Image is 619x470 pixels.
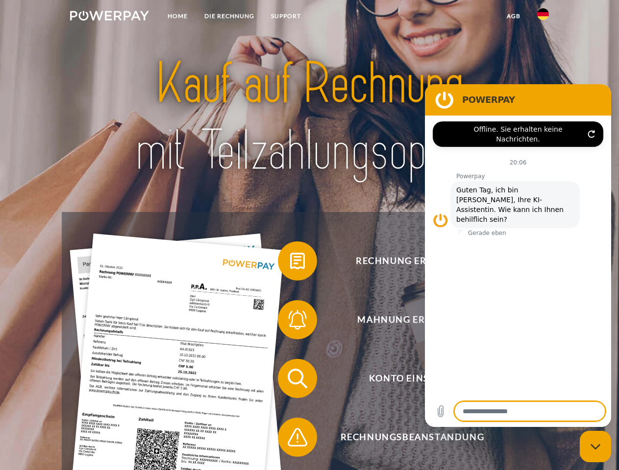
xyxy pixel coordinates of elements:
[278,359,533,398] button: Konto einsehen
[285,249,310,273] img: qb_bill.svg
[94,47,525,188] img: title-powerpay_de.svg
[278,241,533,281] button: Rechnung erhalten?
[537,8,549,20] img: de
[580,431,611,462] iframe: Schaltfläche zum Öffnen des Messaging-Fensters; Konversation läuft
[278,418,533,457] button: Rechnungsbeanstandung
[196,7,263,25] a: DIE RECHNUNG
[425,84,611,427] iframe: Messaging-Fenster
[285,425,310,449] img: qb_warning.svg
[159,7,196,25] a: Home
[292,300,532,339] span: Mahnung erhalten?
[263,7,309,25] a: SUPPORT
[292,418,532,457] span: Rechnungsbeanstandung
[292,241,532,281] span: Rechnung erhalten?
[285,307,310,332] img: qb_bell.svg
[70,11,149,21] img: logo-powerpay-white.svg
[285,366,310,391] img: qb_search.svg
[292,359,532,398] span: Konto einsehen
[498,7,529,25] a: agb
[278,300,533,339] button: Mahnung erhalten?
